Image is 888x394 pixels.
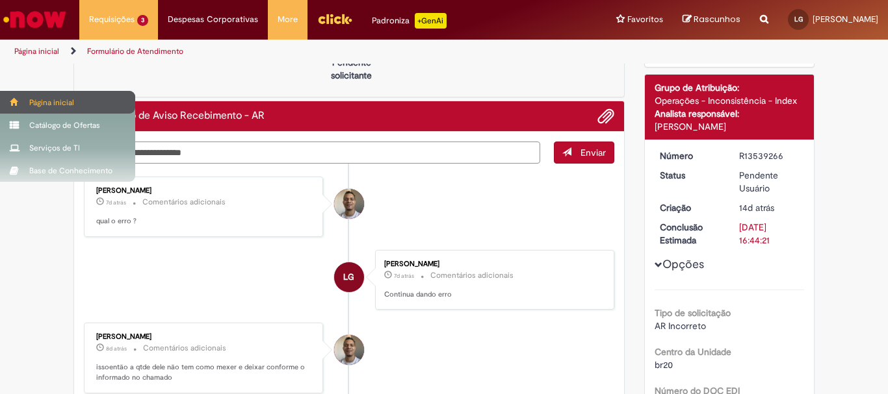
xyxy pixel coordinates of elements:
div: Padroniza [372,13,447,29]
button: Enviar [554,142,614,164]
p: Pendente solicitante [320,56,383,82]
div: Analista responsável: [655,107,805,120]
span: Despesas Corporativas [168,13,258,26]
div: Grupo de Atribuição: [655,81,805,94]
img: ServiceNow [1,6,68,32]
div: [PERSON_NAME] [384,260,601,268]
span: 14d atrás [739,202,774,214]
small: Comentários adicionais [142,197,226,208]
p: Continua dando erro [384,289,601,300]
span: Requisições [89,13,135,26]
div: Joziano De Jesus Oliveira [334,189,364,219]
span: 3 [137,15,148,26]
p: +GenAi [415,13,447,29]
span: 7d atrás [394,272,414,280]
div: R13539266 [739,149,800,162]
dt: Conclusão Estimada [650,221,730,247]
a: Formulário de Atendimento [87,46,183,56]
a: Página inicial [14,46,59,56]
div: [PERSON_NAME] [96,187,313,195]
span: 7d atrás [106,199,126,206]
div: Operações - Inconsistência - Index [655,94,805,107]
span: LG [343,262,354,293]
time: 16/09/2025 11:44:18 [739,202,774,214]
div: [DATE] 16:44:21 [739,221,800,247]
div: Leandro Soares Garcia [334,262,364,292]
h2: Solicitação de Aviso Recebimento - AR Histórico de tíquete [84,110,265,122]
a: Rascunhos [683,14,740,26]
img: click_logo_yellow_360x200.png [317,9,352,29]
div: [PERSON_NAME] [96,333,313,341]
span: Enviar [581,147,606,158]
div: [PERSON_NAME] [655,120,805,133]
div: Pendente Usuário [739,169,800,195]
b: Tipo de solicitação [655,307,731,319]
span: AR Incorreto [655,320,706,332]
ul: Trilhas de página [10,40,582,64]
span: More [278,13,298,26]
span: LG [794,15,803,23]
textarea: Digite sua mensagem aqui... [84,142,540,164]
dt: Criação [650,201,730,214]
p: issoentão a qtde dele não tem como mexer e deixar conforme o informado no chamado [96,362,313,382]
span: [PERSON_NAME] [813,14,878,25]
p: qual o erro ? [96,216,313,227]
span: br20 [655,359,673,371]
time: 22/09/2025 17:18:17 [106,345,127,352]
div: 16/09/2025 11:44:18 [739,201,800,214]
span: 8d atrás [106,345,127,352]
dt: Número [650,149,730,162]
small: Comentários adicionais [430,270,514,281]
time: 23/09/2025 11:47:01 [394,272,414,280]
dt: Status [650,169,730,182]
button: Adicionar anexos [597,108,614,125]
b: Centro da Unidade [655,346,731,358]
small: Comentários adicionais [143,343,226,354]
span: Rascunhos [694,13,740,25]
div: Joziano De Jesus Oliveira [334,335,364,365]
time: 24/09/2025 07:59:32 [106,199,126,206]
span: Favoritos [627,13,663,26]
